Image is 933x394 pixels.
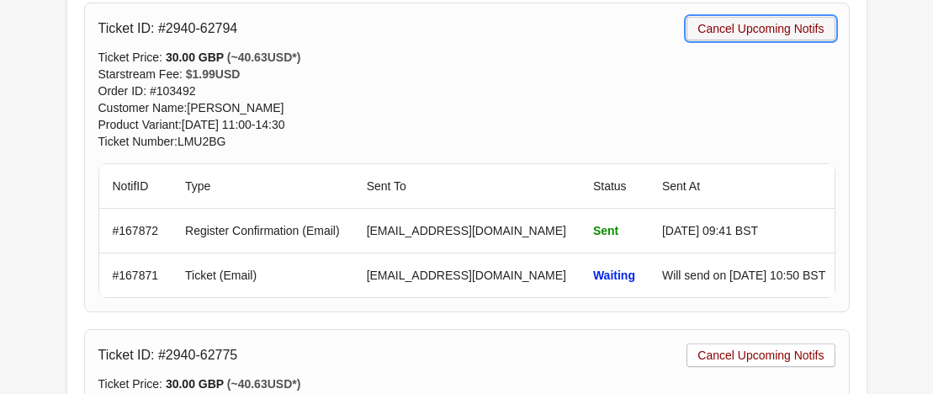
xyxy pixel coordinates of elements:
th: NotifID [99,164,172,209]
td: [EMAIL_ADDRESS][DOMAIN_NAME] [353,209,580,253]
td: Ticket (Email) [172,253,353,297]
th: Sent To [353,164,580,209]
h3: Ticket ID: # 2940-62775 [98,347,238,364]
div: Ticket Number: LMU2BG [98,133,835,150]
span: 30.00 GBP [166,51,227,64]
div: Starstream Fee : [98,66,835,83]
th: Type [172,164,353,209]
span: (~ 40.63 USD*) [227,51,301,64]
button: Cancel Upcoming Notifs [686,17,835,40]
div: Ticket Price : [98,375,835,392]
td: Register Confirmation (Email) [172,209,353,253]
td: [DATE] 09:41 BST [649,209,839,253]
div: Product Variant : [DATE] 11:00-14:30 [98,116,835,133]
div: Order ID : # 103492 [98,83,835,99]
div: Ticket Price : [98,49,835,66]
span: (~ 40.63 USD*) [227,377,301,391]
td: Will send on [DATE] 10:50 BST [649,253,839,297]
span: Cancel Upcoming Notifs [697,349,824,362]
th: Status [580,164,649,209]
div: Waiting [593,267,635,284]
div: Sent [593,222,635,239]
span: $ 1.99 USD [186,67,241,81]
th: #167872 [99,209,172,253]
span: 30.00 GBP [166,377,227,391]
th: #167871 [99,253,172,297]
th: Sent At [649,164,839,209]
h3: Ticket ID: # 2940-62794 [98,20,238,37]
td: [EMAIL_ADDRESS][DOMAIN_NAME] [353,253,580,297]
span: Cancel Upcoming Notifs [697,22,824,35]
button: Cancel Upcoming Notifs [686,343,835,367]
div: Customer Name : [PERSON_NAME] [98,99,835,116]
